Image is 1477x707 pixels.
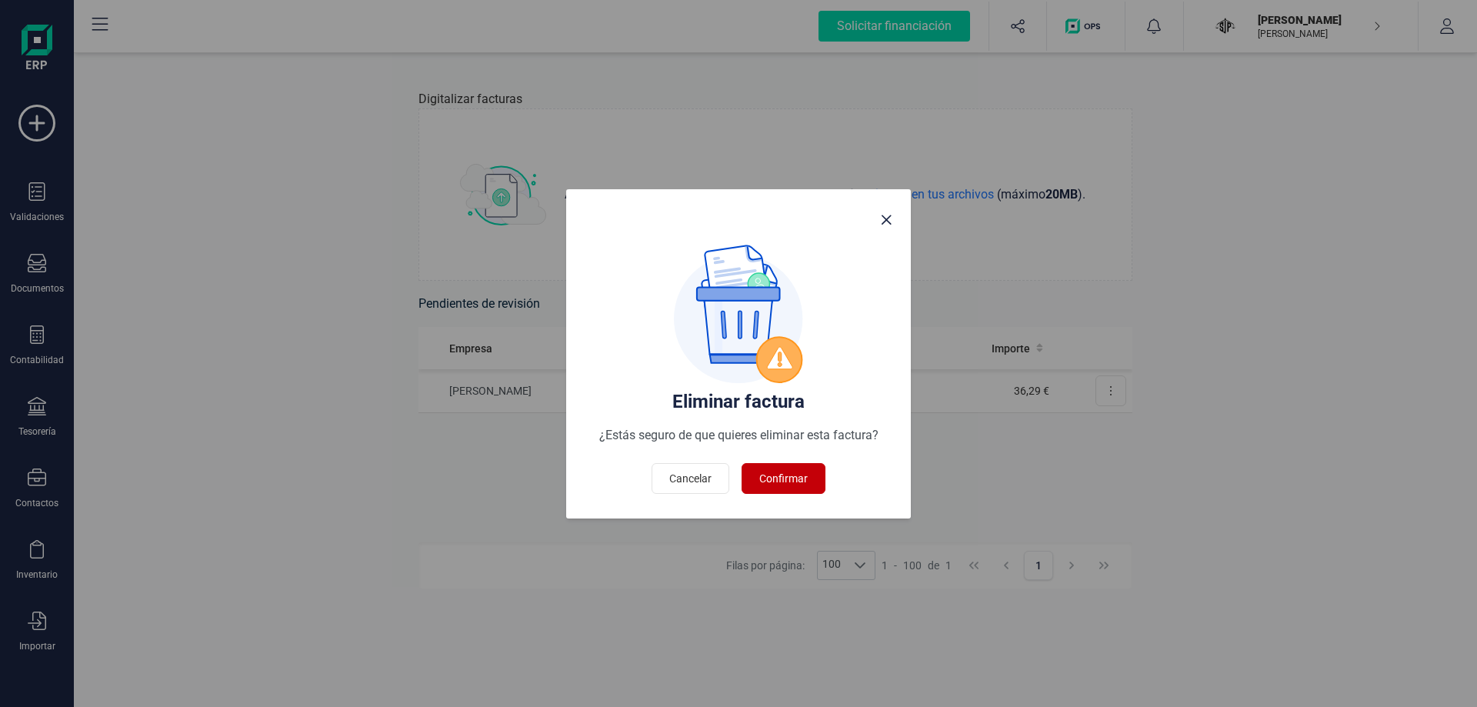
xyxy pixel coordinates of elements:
[669,471,712,486] span: Cancelar
[742,463,825,494] button: Confirmar
[652,463,729,494] button: Cancelar
[759,471,808,486] span: Confirmar
[585,426,892,445] p: ¿Estás seguro de que quieres eliminar esta factura?
[874,208,899,232] button: Close
[674,245,803,383] img: eliminar_remesa
[585,389,892,414] h4: Eliminar factura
